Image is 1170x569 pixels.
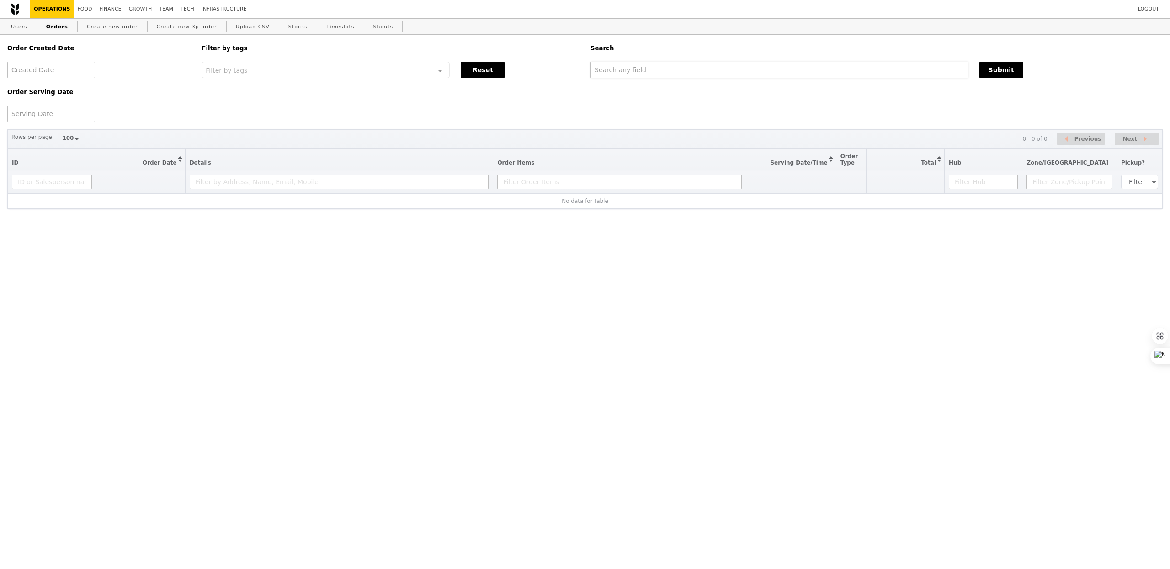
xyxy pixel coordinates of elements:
[285,19,311,35] a: Stocks
[497,160,534,166] span: Order Items
[461,62,505,78] button: Reset
[949,175,1018,189] input: Filter Hub
[202,45,580,52] h5: Filter by tags
[12,175,92,189] input: ID or Salesperson name
[83,19,142,35] a: Create new order
[7,45,191,52] h5: Order Created Date
[190,160,211,166] span: Details
[7,89,191,96] h5: Order Serving Date
[1057,133,1105,146] button: Previous
[232,19,273,35] a: Upload CSV
[1022,136,1047,142] div: 0 - 0 of 0
[11,133,54,142] label: Rows per page:
[7,62,95,78] input: Created Date
[370,19,397,35] a: Shouts
[1121,160,1145,166] span: Pickup?
[840,153,858,166] span: Order Type
[43,19,72,35] a: Orders
[153,19,221,35] a: Create new 3p order
[497,175,742,189] input: Filter Order Items
[949,160,961,166] span: Hub
[979,62,1023,78] button: Submit
[11,3,19,15] img: Grain logo
[190,175,489,189] input: Filter by Address, Name, Email, Mobile
[7,106,95,122] input: Serving Date
[1026,160,1108,166] span: Zone/[GEOGRAPHIC_DATA]
[12,198,1158,204] div: No data for table
[1115,133,1159,146] button: Next
[206,66,247,74] span: Filter by tags
[590,62,968,78] input: Search any field
[323,19,358,35] a: Timeslots
[1074,133,1101,144] span: Previous
[1122,133,1137,144] span: Next
[1026,175,1112,189] input: Filter Zone/Pickup Point
[590,45,1163,52] h5: Search
[12,160,18,166] span: ID
[7,19,31,35] a: Users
